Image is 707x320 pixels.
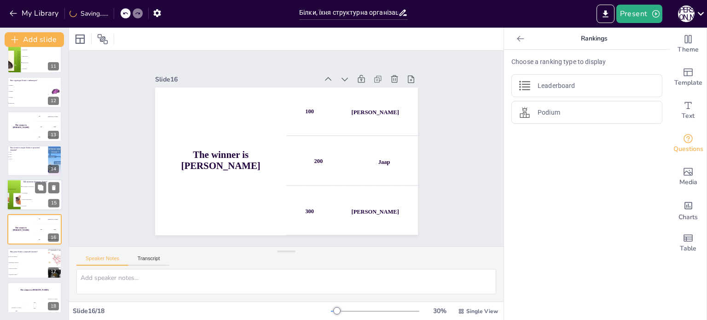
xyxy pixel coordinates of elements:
[538,81,575,91] p: Leaderboard
[670,193,707,227] div: Add charts and graphs
[7,307,25,308] div: [PERSON_NAME]
[35,234,62,244] div: 300
[44,298,62,299] div: [PERSON_NAME]
[48,97,59,105] div: 12
[35,224,62,234] div: 200
[22,192,62,194] span: Розмір білка
[670,160,707,193] div: Add images, graphics, shapes or video
[7,248,62,279] div: 17
[9,256,47,257] span: Захист від інфекцій
[7,145,62,176] div: 14
[23,62,61,63] span: Каталізаторна
[9,274,47,275] span: Будівництво тканин
[243,182,381,290] div: 300
[678,212,698,222] span: Charts
[7,6,63,21] button: My Library
[9,85,47,86] span: Первинна
[48,199,59,208] div: 15
[7,227,35,231] h4: The winner is [PERSON_NAME]
[35,214,62,224] div: 100
[678,45,699,55] span: Theme
[26,302,44,303] div: Jaap
[682,111,695,121] span: Text
[9,154,34,155] span: 20 000
[23,68,61,69] span: Сигнальна
[680,244,696,254] span: Table
[7,77,62,107] div: 12
[22,186,62,187] span: Послідовність амінокислот
[7,124,35,128] h4: The winner is [PERSON_NAME]
[48,182,59,193] button: Delete Slide
[22,205,62,207] span: Тип білка
[22,199,62,200] span: Кількість амінокислот
[528,28,661,50] p: Rankings
[48,302,59,310] div: 18
[10,146,46,151] p: Яка кількість видів білків в організмі людини?
[299,6,398,19] input: Insert title
[205,19,351,108] div: Slide 16
[7,180,62,211] div: 15
[76,256,128,266] button: Speaker Notes
[70,9,108,18] div: Saving......
[9,157,34,157] span: 60 000
[7,289,62,291] h4: The winner is [PERSON_NAME]
[670,94,707,127] div: Add text boxes
[48,233,59,242] div: 16
[161,83,286,168] h4: The winner is [PERSON_NAME]
[26,303,44,313] div: 200
[7,43,62,73] div: 11
[48,165,59,173] div: 14
[293,96,431,204] div: 100
[673,144,703,154] span: Questions
[674,78,702,88] span: Template
[48,131,59,139] div: 13
[268,139,406,246] div: 200
[519,107,530,118] img: PODIUM icon
[53,126,56,127] div: Jaap
[128,256,169,266] button: Transcript
[597,5,614,23] button: Export to PowerPoint
[670,127,707,160] div: Get real-time input from your audience
[511,57,662,67] p: Choose a ranking type to display
[359,147,404,176] div: [PERSON_NAME]
[35,122,62,132] div: 200
[7,308,25,313] div: 100
[9,97,47,98] span: Третинна
[23,180,59,183] p: Що визначає функцію білків?
[48,268,59,276] div: 17
[9,159,34,160] span: 100 000
[73,32,87,47] div: Layout
[9,103,47,104] span: Четвертинна
[616,5,662,23] button: Present
[44,299,62,313] div: 300
[35,111,62,122] div: 100
[678,6,695,22] div: Ш [PERSON_NAME]
[23,56,61,57] span: Транспортна
[53,229,56,230] div: Jaap
[7,282,62,313] div: 18
[519,80,530,91] img: LEADERBOARD icon
[670,227,707,260] div: Add a table
[429,307,451,315] div: 30 %
[358,203,371,215] div: Jaap
[73,307,331,315] div: Slide 16 / 18
[35,132,62,142] div: 300
[9,262,47,263] span: Виробництво гормонів
[678,5,695,23] button: Ш [PERSON_NAME]
[10,79,46,82] p: Яка структура білків є найвищою?
[7,111,62,142] div: 13
[9,152,34,153] span: 10 000
[466,308,498,315] span: Single View
[48,62,59,70] div: 11
[23,49,61,50] span: Будівельна
[9,91,47,92] span: Вторинна
[670,28,707,61] div: Change the overall theme
[35,182,46,193] button: Duplicate Slide
[5,32,64,47] button: Add slide
[97,34,108,45] span: Position
[670,61,707,94] div: Add ready made slides
[10,250,46,253] p: Яка роль білків у імунній системі?
[9,268,47,269] span: Транспорт молекул
[679,177,697,187] span: Media
[538,108,560,117] p: Podium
